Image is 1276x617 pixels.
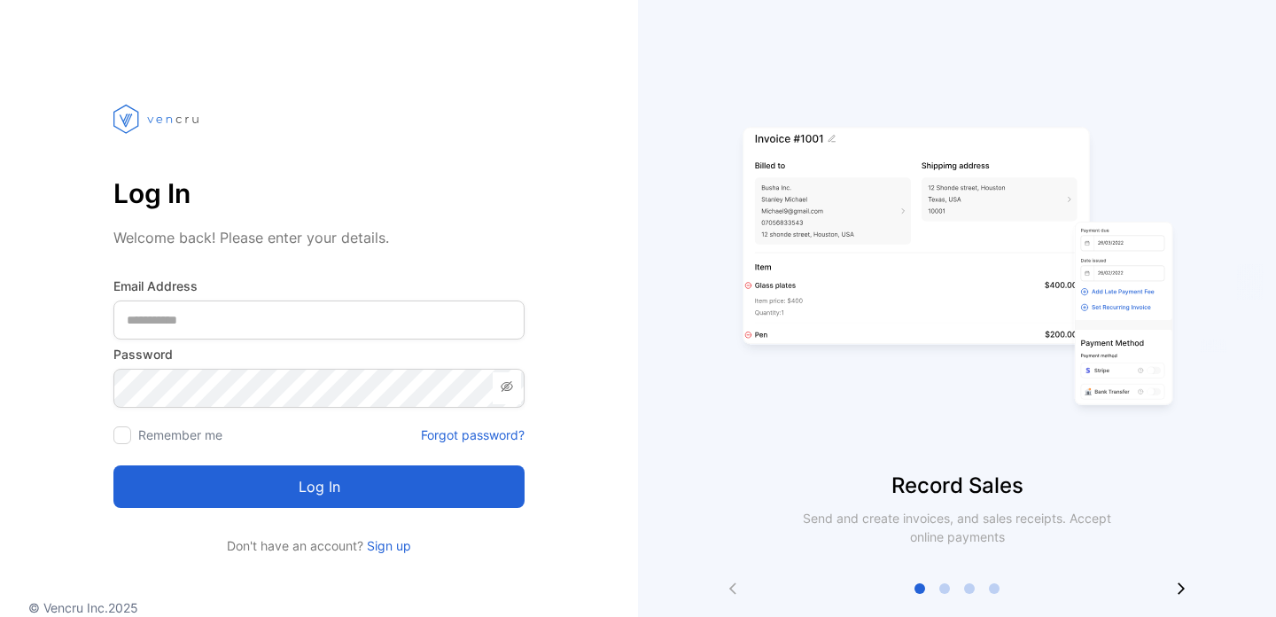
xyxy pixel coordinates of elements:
img: vencru logo [113,71,202,167]
label: Remember me [138,427,222,442]
img: slider image [735,71,1179,470]
button: Log in [113,465,525,508]
a: Forgot password? [421,426,525,444]
p: Don't have an account? [113,536,525,555]
label: Password [113,345,525,363]
p: Record Sales [638,470,1276,502]
p: Log In [113,172,525,215]
p: Send and create invoices, and sales receipts. Accept online payments [787,509,1127,546]
a: Sign up [363,538,411,553]
p: Welcome back! Please enter your details. [113,227,525,248]
label: Email Address [113,277,525,295]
